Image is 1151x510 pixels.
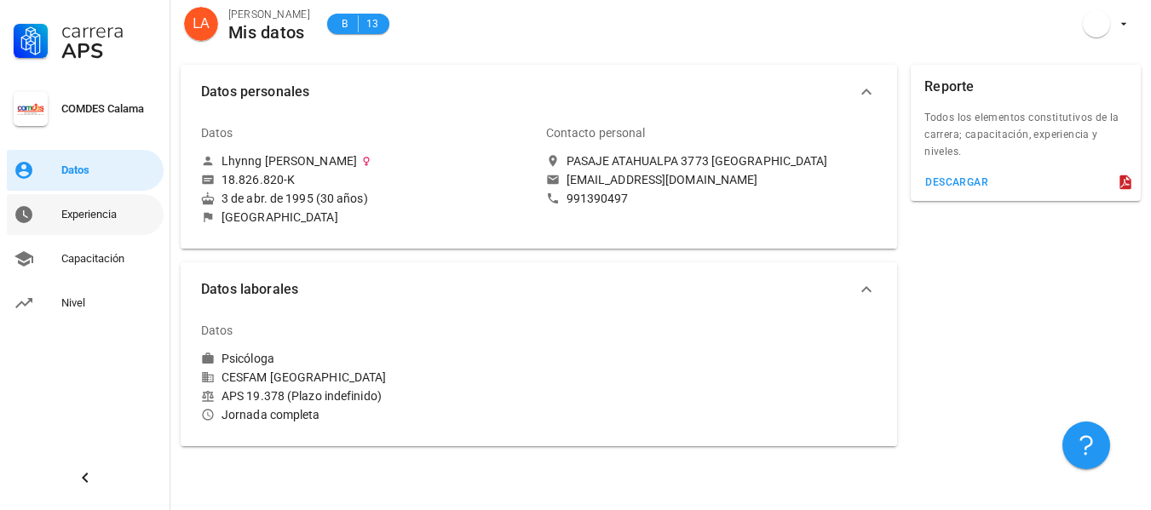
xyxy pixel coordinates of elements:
div: [PERSON_NAME] [228,6,310,23]
span: LA [193,7,210,41]
button: Datos laborales [181,262,897,317]
div: Reporte [924,65,974,109]
button: Datos personales [181,65,897,119]
div: 991390497 [567,191,629,206]
div: Carrera [61,20,157,41]
div: APS [61,41,157,61]
div: 3 de abr. de 1995 (30 años) [201,191,532,206]
div: Contacto personal [546,112,646,153]
div: 18.826.820-K [222,172,295,187]
span: Datos laborales [201,278,856,301]
span: 13 [365,15,379,32]
div: Capacitación [61,252,157,266]
a: Nivel [7,283,164,324]
span: B [337,15,351,32]
div: Jornada completa [201,407,532,422]
div: avatar [184,7,218,41]
div: Datos [201,112,233,153]
div: APS 19.378 (Plazo indefinido) [201,388,532,404]
div: Nivel [61,296,157,310]
div: Experiencia [61,208,157,221]
div: Psicóloga [222,351,274,366]
div: [EMAIL_ADDRESS][DOMAIN_NAME] [567,172,758,187]
div: Lhynng [PERSON_NAME] [222,153,357,169]
div: Mis datos [228,23,310,42]
div: Datos [201,310,233,351]
a: [EMAIL_ADDRESS][DOMAIN_NAME] [546,172,878,187]
div: Todos los elementos constitutivos de la carrera; capacitación, experiencia y niveles. [911,109,1141,170]
a: Capacitación [7,238,164,279]
a: Datos [7,150,164,191]
div: avatar [1083,10,1110,37]
span: Datos personales [201,80,856,104]
div: PASAJE ATAHUALPA 3773 [GEOGRAPHIC_DATA] [567,153,828,169]
div: Datos [61,163,157,177]
div: [GEOGRAPHIC_DATA] [222,209,338,225]
button: descargar [918,170,995,194]
div: COMDES Calama [61,102,157,116]
a: Experiencia [7,194,164,235]
div: descargar [924,176,988,188]
div: CESFAM [GEOGRAPHIC_DATA] [201,370,532,385]
a: 991390497 [546,191,878,206]
a: PASAJE ATAHUALPA 3773 [GEOGRAPHIC_DATA] [546,153,878,169]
